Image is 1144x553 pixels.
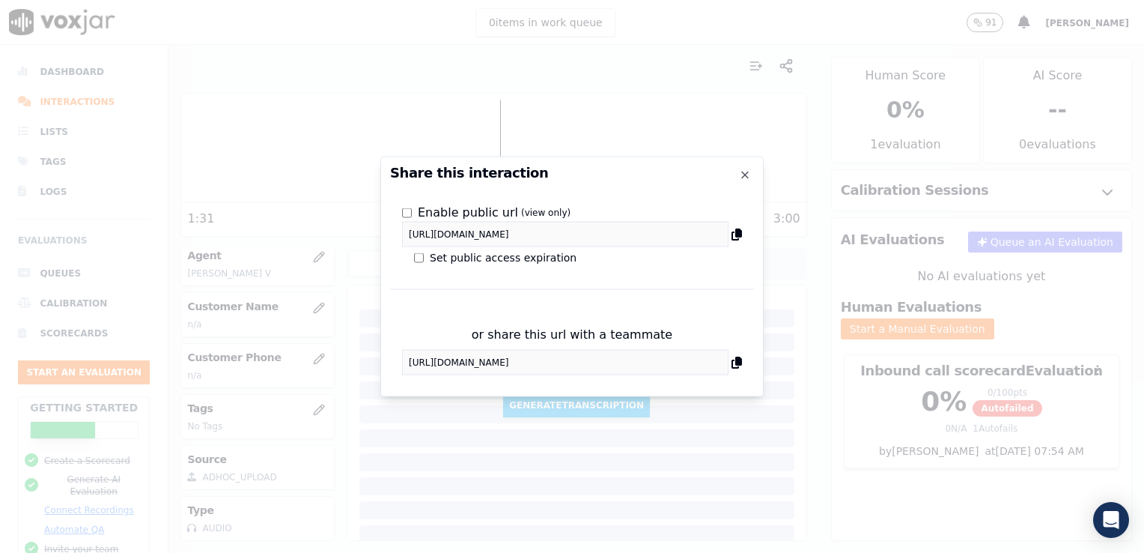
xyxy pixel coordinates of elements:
[418,204,571,222] label: Enable public url
[521,207,571,219] p: (view only)
[1093,502,1129,538] div: Open Intercom Messenger
[390,166,754,180] h2: Share this interaction
[430,250,576,265] label: Set public access expiration
[472,326,672,344] p: or share this url with a teammate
